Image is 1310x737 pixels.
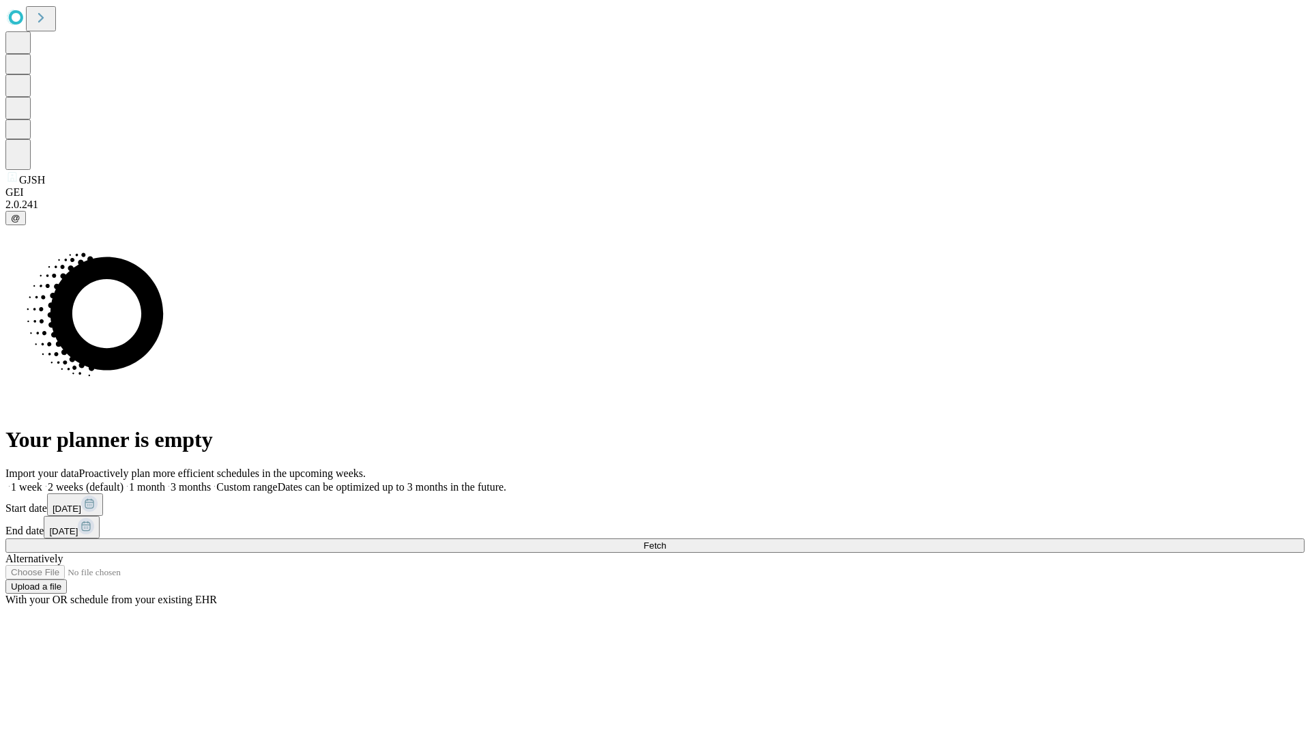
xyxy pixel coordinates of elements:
span: [DATE] [53,504,81,514]
button: [DATE] [44,516,100,538]
span: Alternatively [5,553,63,564]
span: 1 month [129,481,165,493]
button: Upload a file [5,579,67,594]
span: Custom range [216,481,277,493]
span: 1 week [11,481,42,493]
div: 2.0.241 [5,199,1305,211]
span: 2 weeks (default) [48,481,123,493]
span: Import your data [5,467,79,479]
span: 3 months [171,481,211,493]
span: Dates can be optimized up to 3 months in the future. [278,481,506,493]
span: With your OR schedule from your existing EHR [5,594,217,605]
span: [DATE] [49,526,78,536]
span: @ [11,213,20,223]
button: @ [5,211,26,225]
div: Start date [5,493,1305,516]
span: Proactively plan more efficient schedules in the upcoming weeks. [79,467,366,479]
h1: Your planner is empty [5,427,1305,452]
div: GEI [5,186,1305,199]
button: Fetch [5,538,1305,553]
span: Fetch [643,540,666,551]
button: [DATE] [47,493,103,516]
span: GJSH [19,174,45,186]
div: End date [5,516,1305,538]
